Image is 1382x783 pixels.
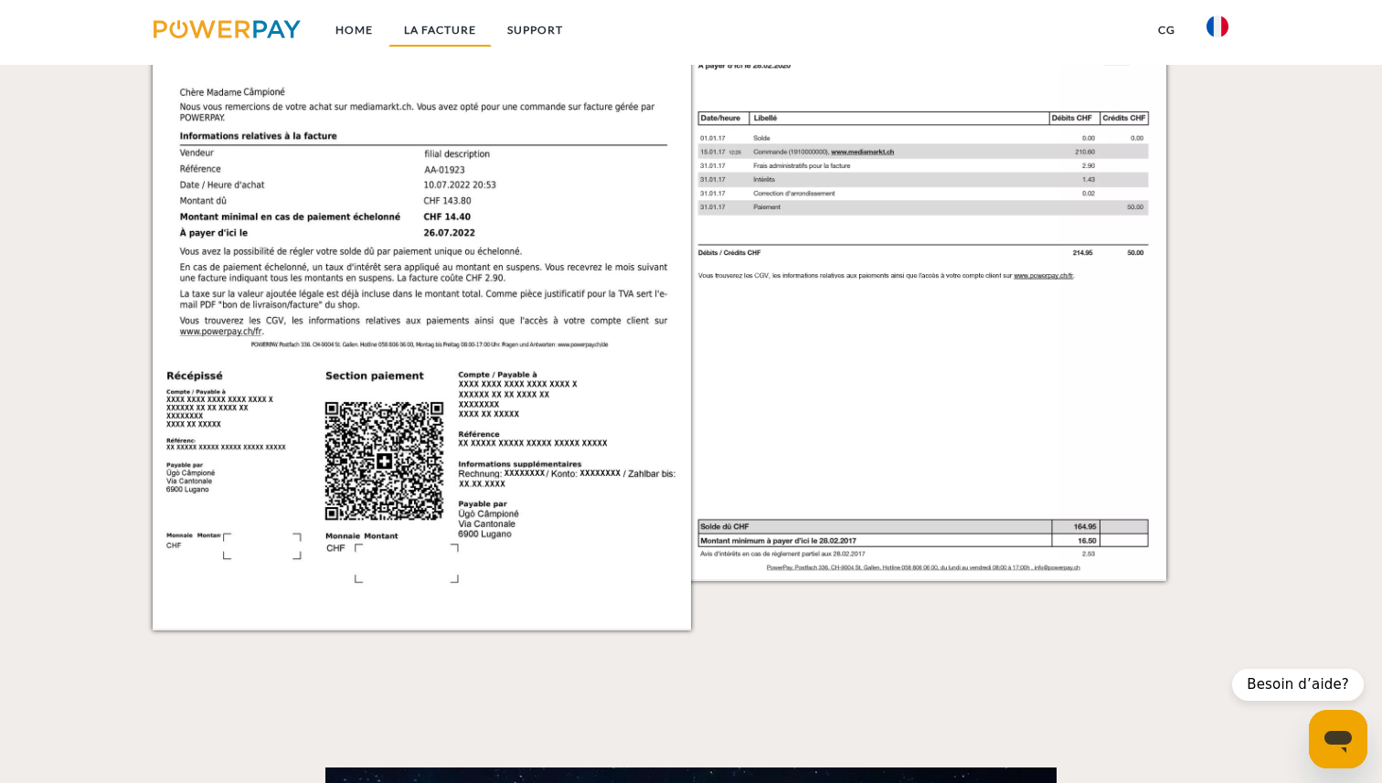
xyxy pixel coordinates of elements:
img: logo-powerpay.svg [154,20,301,38]
a: LA FACTURE [388,14,492,47]
div: Besoin d’aide? [1232,669,1364,701]
iframe: Bouton de lancement de la fenêtre de messagerie, conversation en cours [1309,710,1367,768]
img: fr [1207,16,1228,37]
a: CG [1143,14,1191,47]
a: Support [492,14,579,47]
a: Home [320,14,388,47]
